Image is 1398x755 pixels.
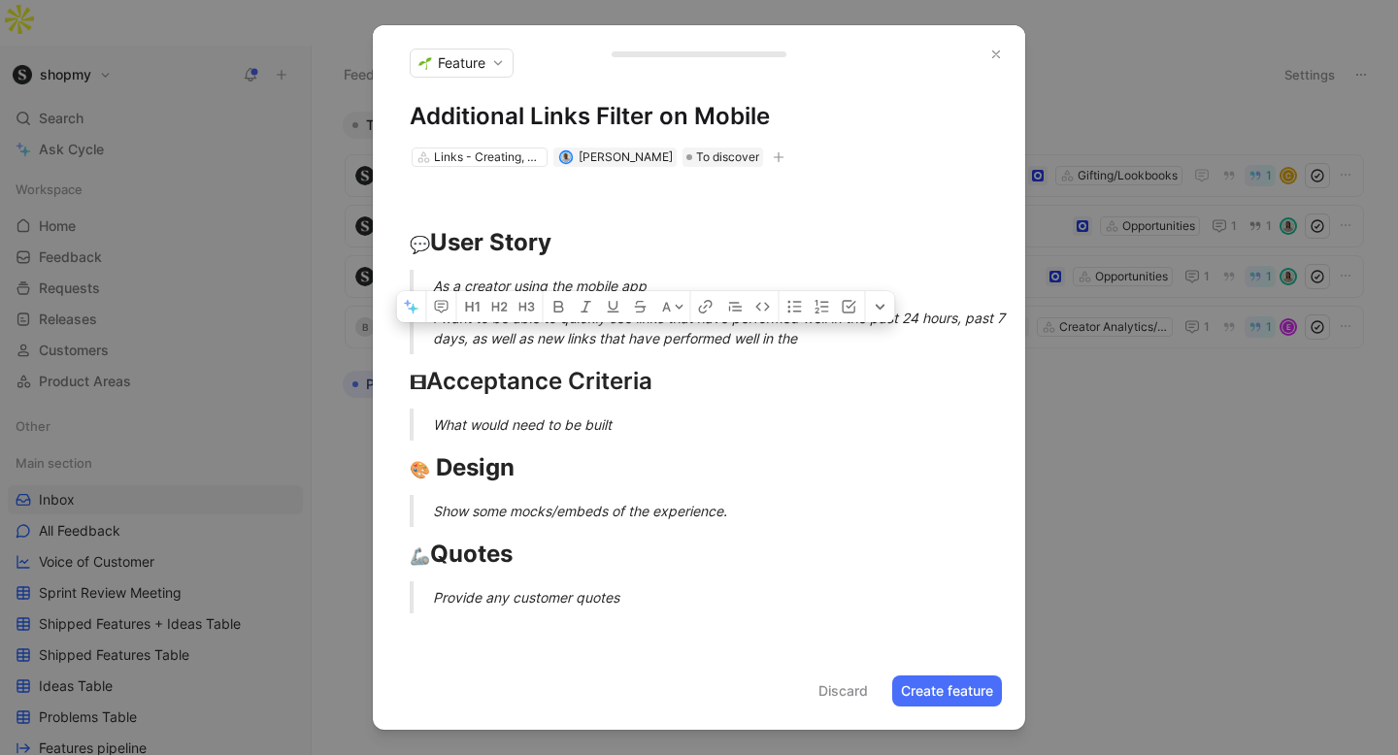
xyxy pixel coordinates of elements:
div: To discover [682,148,763,167]
div: As a creator using the mobile app [433,276,1012,296]
img: avatar [560,151,571,162]
div: I want to be able to quickly see links that have performed well in the past 24 hours, past 7 days... [433,308,1012,348]
em: Show some mocks/embeds of the experience. [433,503,727,519]
span: 🦾 [410,546,430,566]
img: 🌱 [418,56,432,70]
em: Provide any customer quotes [433,589,619,606]
button: Create feature [892,675,1002,706]
button: Discard [810,675,877,706]
h1: Additional Links Filter on Mobile [410,101,988,132]
strong: Design [436,453,515,481]
span: 💬 [410,235,430,254]
div: Links - Creating, Sharing, Viewing [434,148,543,167]
span: [PERSON_NAME] [579,149,673,164]
span: To discover [696,148,759,167]
strong: Quotes [410,540,513,568]
span: Feature [438,53,485,73]
span: 🎨 [410,460,430,479]
em: What would need to be built [433,416,612,433]
strong: User Story [430,228,551,256]
span: 🎞 [410,374,426,393]
div: Acceptance Criteria [410,364,988,399]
